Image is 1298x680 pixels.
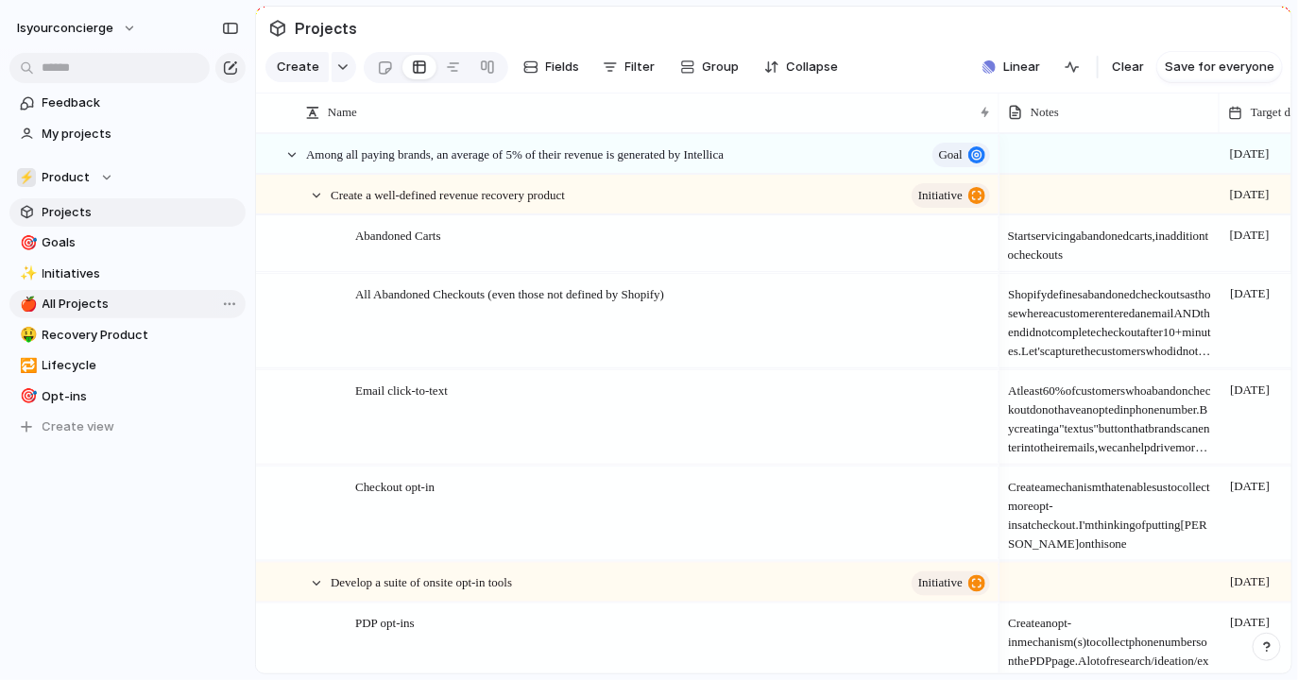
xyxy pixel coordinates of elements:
[9,382,246,411] a: 🎯Opt-ins
[17,326,36,345] button: 🤑
[43,93,239,112] span: Feedback
[20,385,33,407] div: 🎯
[9,198,246,227] a: Projects
[1225,224,1274,246] span: [DATE]
[1000,370,1219,456] span: At least 60% of customers who abandon checkout do not have an opted in phone number. By creating ...
[9,351,246,380] a: 🔁Lifecycle
[355,281,664,303] span: All Abandoned Checkouts (even those not defined by Shopify)
[43,233,239,252] span: Goals
[975,53,1048,81] button: Linear
[1165,58,1274,76] span: Save for everyone
[671,52,749,82] button: Group
[9,120,246,148] a: My projects
[595,52,663,82] button: Filter
[43,417,115,436] span: Create view
[277,58,319,76] span: Create
[918,569,963,596] span: initiative
[1157,52,1282,82] button: Save for everyone
[1225,378,1274,400] span: [DATE]
[43,295,239,314] span: All Projects
[932,143,990,167] button: goal
[1225,474,1274,497] span: [DATE]
[9,89,246,117] a: Feedback
[331,570,512,592] span: Develop a suite of onsite opt-in tools
[17,233,36,252] button: 🎯
[1225,570,1274,593] span: [DATE]
[20,355,33,377] div: 🔁
[43,387,239,406] span: Opt-ins
[328,103,357,122] span: Name
[355,611,415,633] span: PDP opt-ins
[1104,52,1152,82] button: Clear
[703,58,740,76] span: Group
[625,58,656,76] span: Filter
[43,356,239,375] span: Lifecycle
[291,11,361,45] span: Projects
[9,229,246,257] a: 🎯Goals
[1225,281,1274,304] span: [DATE]
[9,290,246,318] a: 🍎All Projects
[20,232,33,254] div: 🎯
[355,378,448,399] span: Email click-to-text
[355,474,435,496] span: Checkout opt-in
[1112,58,1144,76] span: Clear
[1225,183,1274,206] span: [DATE]
[17,168,36,187] div: ⚡
[9,321,246,349] a: 🤑Recovery Product
[1225,611,1274,634] span: [DATE]
[17,387,36,406] button: 🎯
[1031,103,1059,122] span: Notes
[787,58,839,76] span: Collapse
[757,52,846,82] button: Collapse
[912,570,990,595] button: initiative
[9,260,246,288] a: ✨Initiatives
[1003,58,1040,76] span: Linear
[546,58,580,76] span: Fields
[265,52,329,82] button: Create
[20,294,33,315] div: 🍎
[20,263,33,284] div: ✨
[43,264,239,283] span: Initiatives
[306,143,724,164] span: Among all paying brands, an average of 5% of their revenue is generated by Intellica
[43,203,239,222] span: Projects
[1225,143,1274,165] span: [DATE]
[43,326,239,345] span: Recovery Product
[912,183,990,208] button: initiative
[918,182,963,209] span: initiative
[17,356,36,375] button: 🔁
[9,163,246,192] button: ⚡Product
[516,52,588,82] button: Fields
[1000,274,1219,360] span: Shopify defines abandoned checkouts as those where a customer entered an email AND then did not c...
[355,224,441,246] span: Abandoned Carts
[1000,216,1219,264] span: Start servicing abandoned carts, in addition to checkouts
[43,168,91,187] span: Product
[17,19,113,38] span: isyourconcierge
[939,142,963,168] span: goal
[20,324,33,346] div: 🤑
[9,13,146,43] button: isyourconcierge
[17,264,36,283] button: ✨
[331,183,565,205] span: Create a well-defined revenue recovery product
[1000,467,1219,552] span: Create a mechanism that enables us to collect more opt-ins at checkout. I'm thinking of putting [...
[17,295,36,314] button: 🍎
[43,125,239,144] span: My projects
[9,413,246,441] button: Create view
